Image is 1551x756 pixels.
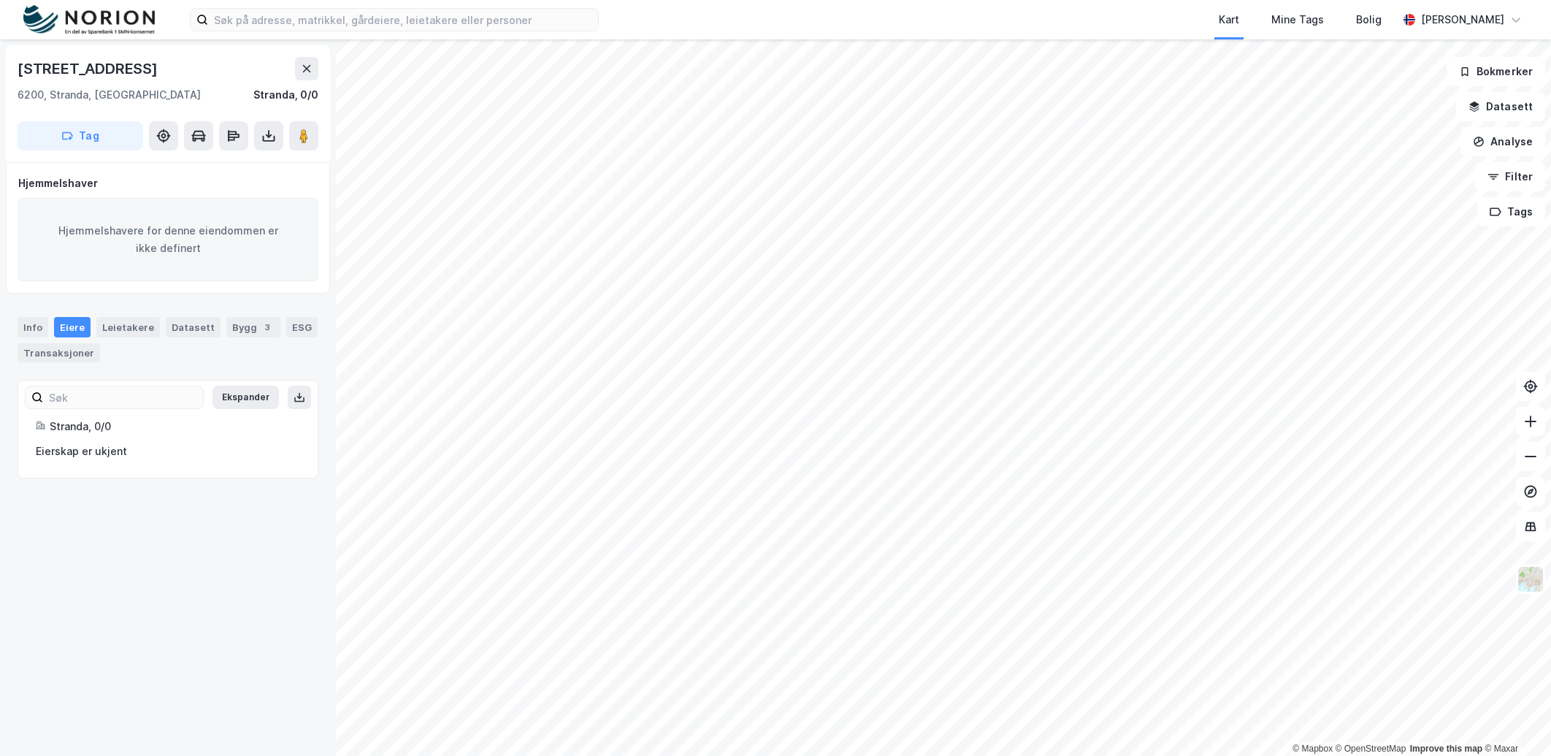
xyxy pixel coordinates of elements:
div: Bygg [226,317,280,337]
input: Søk på adresse, matrikkel, gårdeiere, leietakere eller personer [208,9,598,31]
div: Hjemmelshaver [18,175,318,192]
button: Analyse [1460,127,1545,156]
img: Z [1517,565,1544,593]
div: 6200, Stranda, [GEOGRAPHIC_DATA] [18,86,201,104]
a: Improve this map [1410,744,1482,754]
button: Bokmerker [1447,57,1545,86]
div: Eierskap er ukjent [36,443,300,460]
div: Leietakere [96,317,160,337]
div: Kart [1219,11,1239,28]
div: Transaksjoner [18,343,100,362]
div: Eiere [54,317,91,337]
div: Hjemmelshavere for denne eiendommen er ikke definert [18,198,318,281]
button: Tags [1477,197,1545,226]
div: Info [18,317,48,337]
div: 3 [260,320,275,335]
div: Datasett [166,317,221,337]
button: Filter [1475,162,1545,191]
div: Stranda, 0/0 [253,86,318,104]
div: ESG [286,317,318,337]
img: norion-logo.80e7a08dc31c2e691866.png [23,5,155,35]
iframe: Chat Widget [1478,686,1551,756]
div: [STREET_ADDRESS] [18,57,161,80]
a: Mapbox [1292,744,1333,754]
button: Tag [18,121,143,150]
div: Bolig [1356,11,1382,28]
div: Mine Tags [1271,11,1324,28]
div: Kontrollprogram for chat [1478,686,1551,756]
input: Søk [43,386,203,408]
div: Stranda, 0/0 [50,418,300,435]
div: [PERSON_NAME] [1421,11,1504,28]
button: Datasett [1456,92,1545,121]
a: OpenStreetMap [1336,744,1406,754]
button: Ekspander [212,386,279,409]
